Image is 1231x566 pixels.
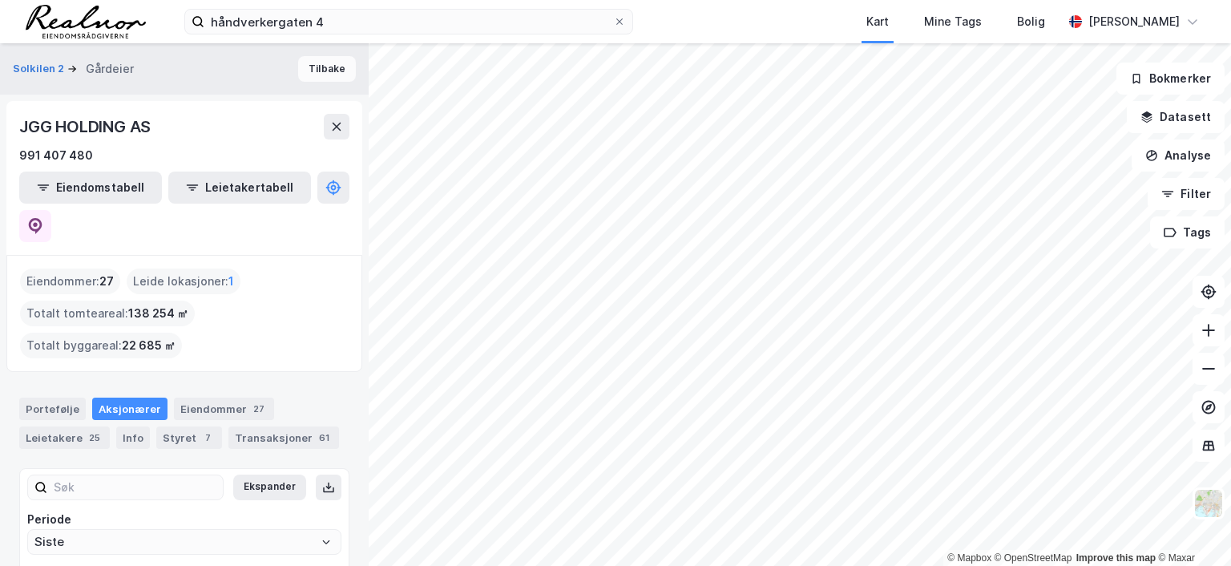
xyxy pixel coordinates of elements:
[156,427,222,449] div: Styret
[127,269,240,294] div: Leide lokasjoner :
[298,56,356,82] button: Tilbake
[1151,489,1231,566] div: Kontrollprogram for chat
[1088,12,1180,31] div: [PERSON_NAME]
[947,552,991,564] a: Mapbox
[1193,488,1224,519] img: Z
[1116,63,1225,95] button: Bokmerker
[122,336,176,355] span: 22 685 ㎡
[99,272,114,291] span: 27
[19,172,162,204] button: Eiendomstabell
[19,114,154,139] div: JGG HOLDING AS
[28,530,341,554] input: ClearOpen
[204,10,613,34] input: Søk på adresse, matrikkel, gårdeiere, leietakere eller personer
[19,146,93,165] div: 991 407 480
[168,172,311,204] button: Leietakertabell
[128,304,188,323] span: 138 254 ㎡
[19,398,86,420] div: Portefølje
[20,269,120,294] div: Eiendommer :
[866,12,889,31] div: Kart
[233,475,306,500] button: Ekspander
[250,401,268,417] div: 27
[316,430,333,446] div: 61
[1127,101,1225,133] button: Datasett
[320,536,333,548] button: Open
[27,510,341,529] div: Periode
[995,552,1072,564] a: OpenStreetMap
[1150,216,1225,249] button: Tags
[228,272,234,291] span: 1
[174,398,274,420] div: Eiendommer
[1148,178,1225,210] button: Filter
[116,427,150,449] div: Info
[92,398,167,420] div: Aksjonærer
[924,12,982,31] div: Mine Tags
[1017,12,1045,31] div: Bolig
[86,59,134,79] div: Gårdeier
[13,61,67,77] button: Solkilen 2
[200,430,216,446] div: 7
[20,301,195,326] div: Totalt tomteareal :
[20,333,182,358] div: Totalt byggareal :
[1151,489,1231,566] iframe: Chat Widget
[26,5,146,38] img: realnor-logo.934646d98de889bb5806.png
[228,427,339,449] div: Transaksjoner
[19,427,110,449] div: Leietakere
[86,430,103,446] div: 25
[1132,139,1225,172] button: Analyse
[47,475,223,499] input: Søk
[1076,552,1156,564] a: Improve this map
